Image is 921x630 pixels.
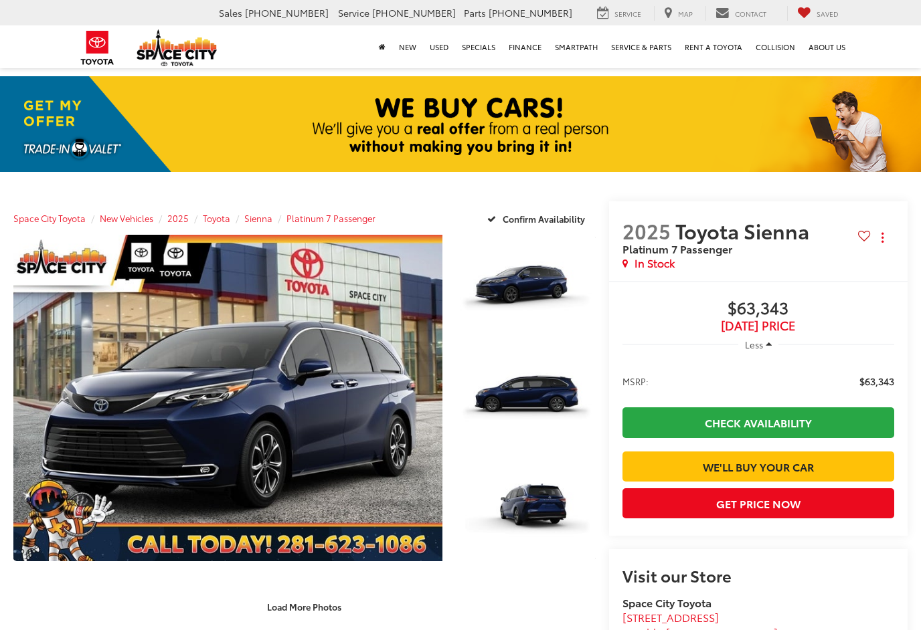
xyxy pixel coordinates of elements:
[137,29,217,66] img: Space City Toyota
[622,451,894,482] a: We'll Buy Your Car
[548,25,604,68] a: SmartPath
[738,332,778,356] button: Less
[502,25,548,68] a: Finance
[72,26,122,70] img: Toyota
[622,241,732,256] span: Platinum 7 Passenger
[859,375,894,388] span: $63,343
[464,6,486,19] span: Parts
[622,488,894,518] button: Get Price Now
[258,595,351,619] button: Load More Photos
[9,234,447,562] img: 2025 Toyota Sienna Platinum 7 Passenger
[203,212,230,224] a: Toyota
[817,9,839,19] span: Saved
[622,216,671,245] span: 2025
[802,25,852,68] a: About Us
[244,212,272,224] a: Sienna
[503,213,585,225] span: Confirm Availability
[735,9,766,19] span: Contact
[622,407,894,437] a: Check Availability
[882,232,884,243] span: dropdown dots
[286,212,375,224] a: Platinum 7 Passenger
[372,6,456,19] span: [PHONE_NUMBER]
[871,225,894,249] button: Actions
[787,6,849,21] a: My Saved Vehicles
[654,6,703,21] a: Map
[480,207,596,230] button: Confirm Availability
[13,212,86,224] a: Space City Toyota
[392,25,423,68] a: New
[457,457,596,560] a: Expand Photo 3
[705,6,776,21] a: Contact
[604,25,678,68] a: Service & Parts
[13,235,442,560] a: Expand Photo 0
[749,25,802,68] a: Collision
[675,216,814,245] span: Toyota Sienna
[245,6,329,19] span: [PHONE_NUMBER]
[622,609,719,625] span: [STREET_ADDRESS]
[622,595,711,610] strong: Space City Toyota
[635,255,675,271] span: In Stock
[456,456,597,562] img: 2025 Toyota Sienna Platinum 7 Passenger
[372,25,392,68] a: Home
[100,212,153,224] a: New Vehicles
[456,345,597,451] img: 2025 Toyota Sienna Platinum 7 Passenger
[745,338,763,350] span: Less
[622,319,894,332] span: [DATE] Price
[678,25,749,68] a: Rent a Toyota
[423,25,455,68] a: Used
[457,346,596,449] a: Expand Photo 2
[338,6,369,19] span: Service
[622,566,894,584] h2: Visit our Store
[622,375,649,388] span: MSRP:
[456,234,597,340] img: 2025 Toyota Sienna Platinum 7 Passenger
[587,6,651,21] a: Service
[457,235,596,338] a: Expand Photo 1
[622,299,894,319] span: $63,343
[167,212,189,224] a: 2025
[614,9,641,19] span: Service
[678,9,693,19] span: Map
[219,6,242,19] span: Sales
[489,6,572,19] span: [PHONE_NUMBER]
[455,25,502,68] a: Specials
